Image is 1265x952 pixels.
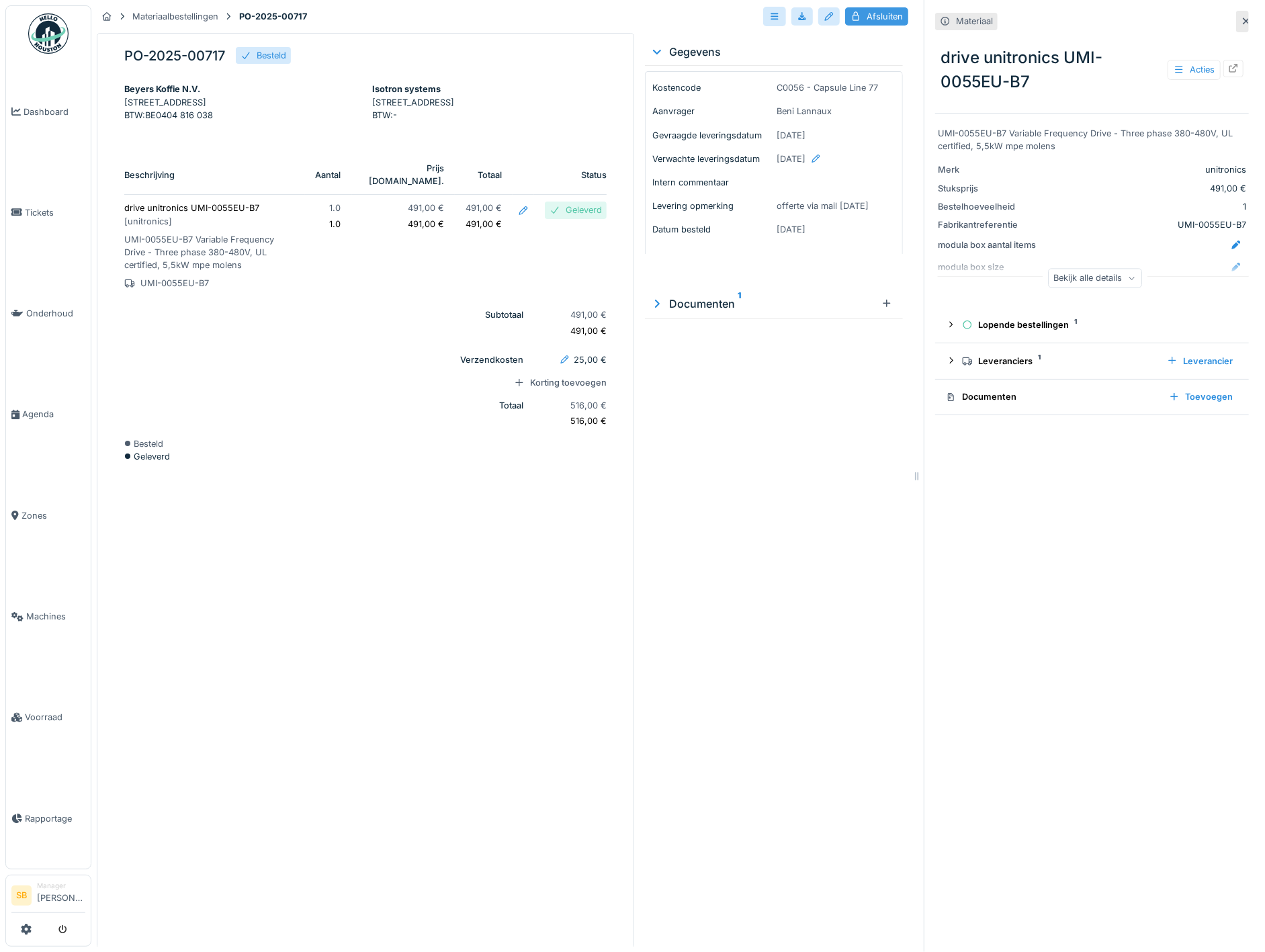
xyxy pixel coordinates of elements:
div: unitronics [1044,163,1246,176]
p: Intern commentaar [652,176,771,189]
div: Materiaalbestellingen [132,10,218,23]
p: C0056 - Capsule Line 77 [777,81,896,94]
div: Beyers Koffie N.V. [124,83,359,95]
p: 491,00 € [363,202,444,214]
p: Kostencode [652,81,771,94]
p: [STREET_ADDRESS] [124,96,359,109]
p: Beni Lannaux [777,105,896,118]
summary: DocumentenToevoegen [941,385,1244,410]
div: Besteld [257,49,286,62]
strong: PO-2025-00717 [234,10,312,23]
div: Merk [938,163,1039,176]
div: Fabrikantreferentie [938,218,1039,231]
p: Aanvrager [652,105,771,118]
div: Manager [37,881,85,891]
div: 1 [1044,200,1246,213]
div: Materiaal [956,15,993,28]
h5: PO-2025-00717 [124,48,225,64]
span: Tickets [25,206,85,219]
div: Leveranciers [962,355,1156,367]
div: Geleverd [566,204,602,216]
div: Bestelhoeveelheid [938,200,1039,213]
div: Korting toevoegen [513,376,607,389]
span: Rapportage [25,812,85,825]
a: SB Manager[PERSON_NAME] [11,881,85,913]
p: 491,00 € [545,308,607,321]
p: Gevraagde leveringsdatum [652,129,771,142]
div: UMI-0055EU-B7 [1044,218,1246,231]
p: [DATE] [777,223,896,236]
a: Machines [6,566,91,666]
li: [PERSON_NAME] [37,881,85,910]
p: 491,00 € [466,218,502,230]
div: Acties [1168,60,1221,79]
a: Dashboard [6,61,91,162]
th: Aantal [305,155,352,195]
p: 1.0 [316,218,341,230]
img: Badge_color-CXgf-gQk.svg [28,13,69,54]
th: Subtotaal [124,302,534,346]
span: Onderhoud [26,307,85,320]
div: Toevoegen [1164,388,1238,406]
div: UMI-0055EU-B7 Variable Frequency Drive - Three phase 380-480V, UL certified, 5,5kW mpe molens [938,127,1246,153]
div: Besteld [124,437,607,450]
p: 1.0 [316,202,341,214]
div: Documenten [650,296,876,312]
span: Voorraad [25,711,85,724]
p: [DATE] [777,129,896,142]
summary: Leveranciers1Leverancier [941,349,1244,374]
th: Status [534,155,607,195]
p: [STREET_ADDRESS] [372,96,607,109]
div: Lopende bestellingen [962,318,1233,331]
span: Dashboard [24,105,85,118]
th: Verzendkosten [124,347,534,373]
p: UMI-0055EU-B7 [124,277,294,290]
div: Stuksprijs [938,182,1039,195]
summary: Lopende bestellingen1 [941,312,1244,337]
a: Rapportage [6,768,91,869]
div: Documenten [946,390,1158,403]
p: drive unitronics UMI-0055EU-B7 [124,202,294,227]
p: 516,00 € [545,415,607,427]
sup: 1 [738,296,741,312]
div: 491,00 € [1044,182,1246,195]
p: BTW : - [372,109,607,122]
div: Geleverd [124,450,607,463]
span: Machines [26,610,85,623]
div: Gegevens [650,44,898,60]
div: Afsluiten [845,7,908,26]
div: modula box aantal items [938,239,1039,251]
div: Leverancier [1162,352,1238,370]
p: UMI-0055EU-B7 Variable Frequency Drive - Three phase 380-480V, UL certified, 5,5kW mpe molens [124,233,294,272]
p: 491,00 € [545,324,607,337]
span: Zones [21,509,85,522]
p: offerte via mail [DATE] [777,200,896,212]
p: 491,00 € [466,202,502,214]
div: drive unitronics UMI-0055EU-B7 [935,40,1249,99]
a: Zones [6,465,91,566]
a: Voorraad [6,667,91,768]
a: Tickets [6,162,91,263]
p: 491,00 € [363,218,444,230]
th: Totaal [455,155,513,195]
p: BTW : BE0404 816 038 [124,109,359,122]
td: 25,00 € [534,347,607,373]
th: Totaal [124,392,534,437]
p: Verwachte leveringsdatum [652,153,771,165]
div: [DATE] [777,153,896,176]
span: Agenda [22,408,85,421]
p: 516,00 € [545,399,607,412]
span: [ unitronics ] [124,216,172,226]
p: Levering opmerking [652,200,771,212]
th: Prijs [DOMAIN_NAME]. [352,155,455,195]
th: Beschrijving [124,155,305,195]
a: Agenda [6,364,91,465]
div: Bekijk alle details [1048,268,1142,288]
p: Datum besteld [652,223,771,236]
li: SB [11,885,32,906]
div: Isotron systems [372,83,607,95]
a: Onderhoud [6,263,91,364]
